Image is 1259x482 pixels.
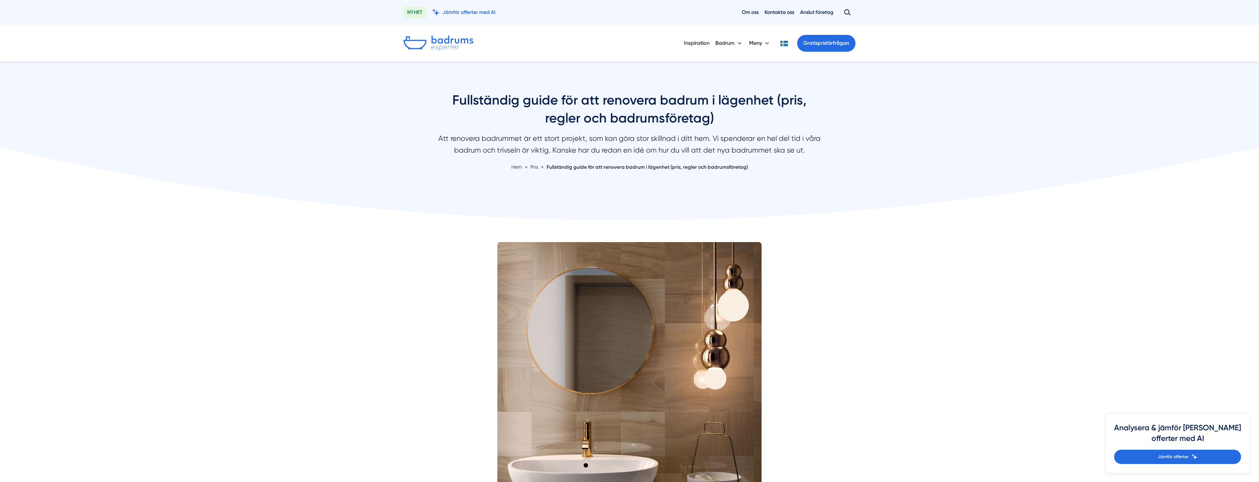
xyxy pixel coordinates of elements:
[435,133,824,160] p: Att renovera badrummet är ett stort projekt, som kan göra stor skillnad i ditt hem. Vi spenderar ...
[525,163,528,171] span: »
[1114,422,1241,450] h4: Analysera & jämför [PERSON_NAME] offerter med AI
[1114,450,1241,464] a: Jämför offerter
[715,34,743,53] button: Badrum
[530,164,538,170] span: Pris
[764,9,794,16] a: Kontakta oss
[435,91,824,133] h1: Fullständig guide för att renovera badrum i lägenhet (pris, regler och badrumsföretag)
[684,34,709,52] a: Inspiration
[432,9,496,16] a: Jämför offerter med AI
[435,163,824,171] nav: Breadcrumb
[530,164,539,170] a: Pris
[511,164,522,170] a: Hem
[404,36,473,51] img: Badrumsexperter.se logotyp
[839,6,855,19] button: Öppna sök
[742,9,759,16] a: Om oss
[800,9,833,16] a: Anslut företag
[1158,453,1189,460] span: Jämför offerter
[442,9,496,16] span: Jämför offerter med AI
[749,34,771,53] button: Meny
[541,163,544,171] span: »
[803,40,818,46] span: Gratis
[547,164,748,170] a: Fullständig guide för att renovera badrum i lägenhet (pris, regler och badrumsföretag)
[797,35,855,52] a: Gratisprisförfrågan
[404,7,426,18] span: NYHET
